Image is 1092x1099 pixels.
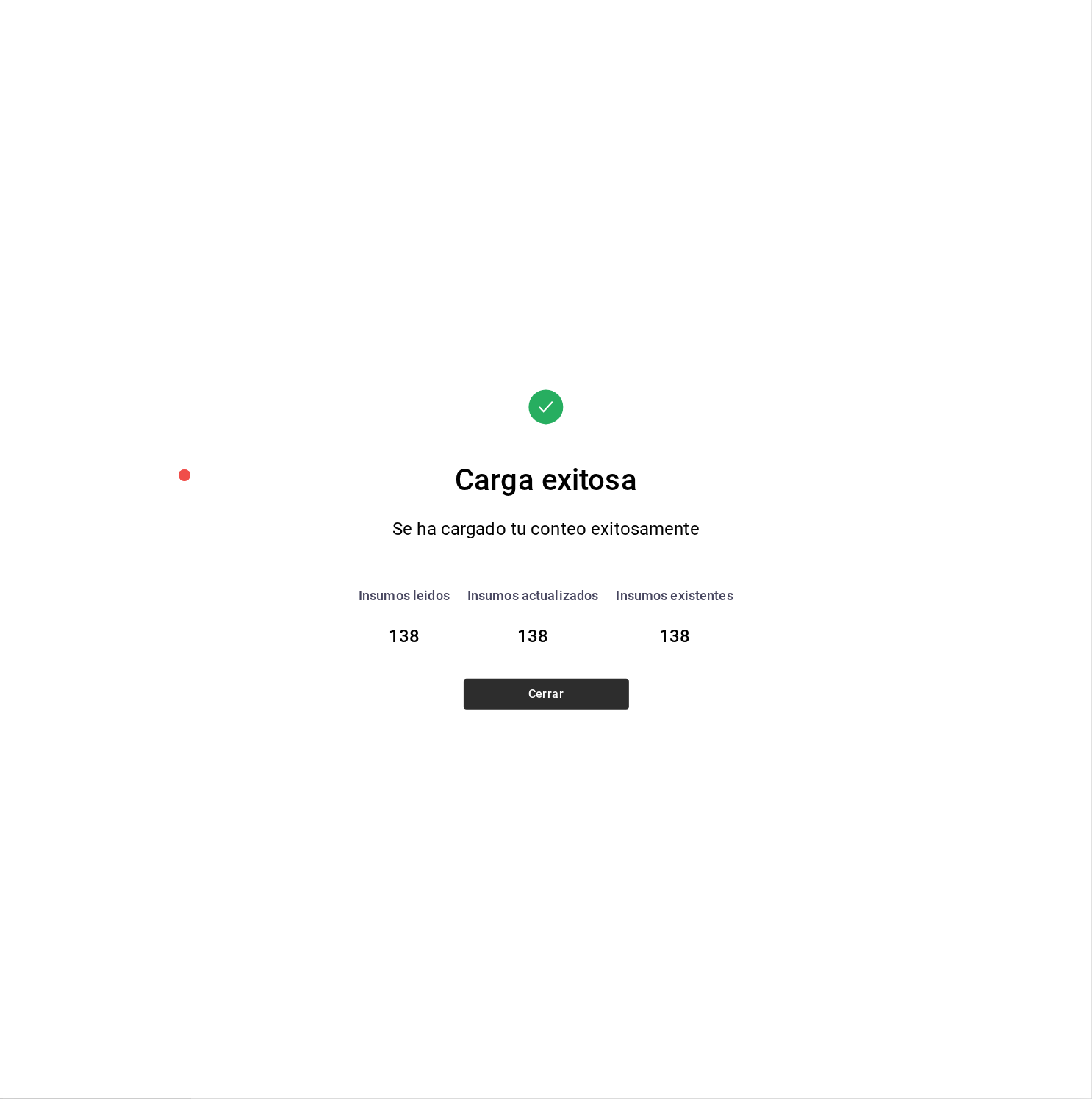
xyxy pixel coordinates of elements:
[359,585,450,605] div: Insumos leidos
[467,585,599,605] div: Insumos actualizados
[617,585,733,605] div: Insumos existentes
[326,458,766,502] div: Carga exitosa
[359,623,450,649] div: 138
[467,623,599,649] div: 138
[354,514,738,544] div: Se ha cargado tu conteo exitosamente
[464,679,629,710] button: Cerrar
[617,623,733,649] div: 138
